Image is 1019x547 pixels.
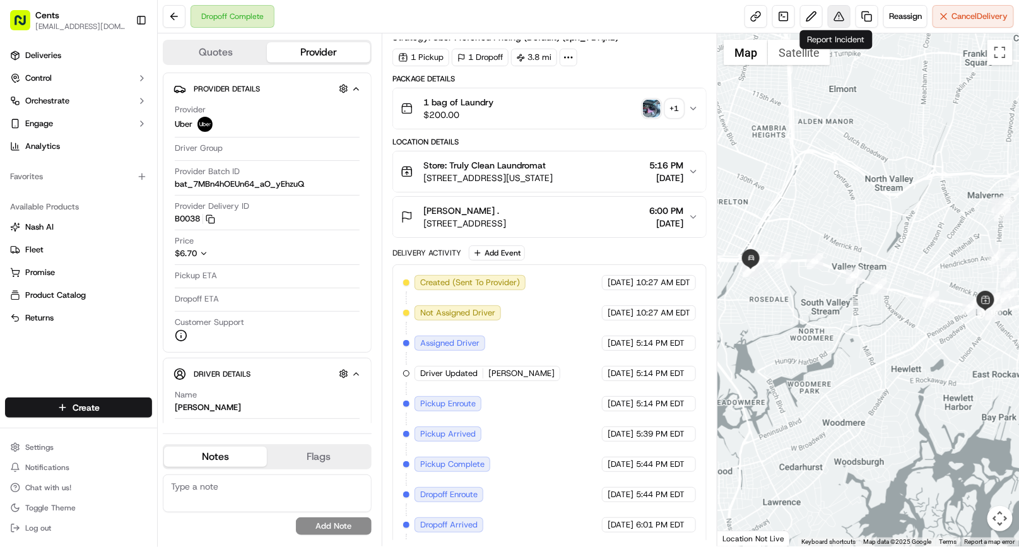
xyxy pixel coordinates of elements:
div: 15 [977,302,994,319]
span: [DATE] [112,196,138,206]
button: Show satellite imagery [768,40,830,65]
span: [DATE] [608,489,633,500]
div: 1 Dropoff [452,49,509,66]
div: 3.8 mi [511,49,557,66]
button: Store: Truly Clean Laundromat[STREET_ADDRESS][US_STATE]5:16 PM[DATE] [393,151,706,192]
span: Control [25,73,52,84]
div: 16 [986,304,1002,321]
div: Delivery Activity [392,248,461,258]
button: See all [196,162,230,177]
span: Customer Support [175,317,244,328]
span: • [105,196,109,206]
span: Uber [175,119,192,130]
span: [PERSON_NAME] . [423,204,499,217]
a: Product Catalog [10,290,147,301]
div: Location Not Live [717,531,790,546]
a: Terms (opens in new tab) [939,538,957,545]
span: Nash AI [25,221,54,233]
a: 📗Knowledge Base [8,277,102,300]
div: [PERSON_NAME] [175,402,241,413]
div: Past conversations [13,164,85,174]
button: Provider Details [174,78,361,99]
span: Reassign [889,11,922,22]
span: Pickup ETA [175,270,217,281]
img: 1736555255976-a54dd68f-1ca7-489b-9aae-adbdc363a1c4 [25,196,35,206]
button: CancelDelivery [933,5,1014,28]
div: Start new chat [57,121,207,133]
button: Promise [5,262,152,283]
span: Toggle Theme [25,503,76,513]
button: Keyboard shortcuts [801,538,856,546]
span: 5:14 PM EDT [636,398,685,409]
span: Driver Group [175,143,223,154]
span: [STREET_ADDRESS][US_STATE] [423,172,553,184]
span: Created (Sent To Provider) [420,277,520,288]
span: [DATE] [608,277,633,288]
span: Dropoff ETA [175,293,219,305]
span: Not Assigned Driver [420,307,495,319]
button: Log out [5,519,152,537]
span: 1 bag of Laundry [423,96,493,109]
span: Pickup Arrived [420,428,476,440]
button: Engage [5,114,152,134]
span: 10:27 AM EDT [636,307,690,319]
span: 5:16 PM [649,159,683,172]
span: 10:27 AM EDT [636,277,690,288]
span: Product Catalog [25,290,86,301]
span: [DATE] [608,519,633,531]
span: 5:44 PM EDT [636,459,685,470]
span: [DATE] [608,368,633,379]
span: bat_7MBn4hOEUn64_aO_yEhzuQ [175,179,304,190]
span: [STREET_ADDRESS] [423,217,506,230]
button: Settings [5,438,152,456]
span: [PERSON_NAME] [488,368,555,379]
span: Dropoff Enroute [420,489,478,500]
span: 5:39 PM EDT [636,428,685,440]
div: 4 [996,198,1013,215]
button: Product Catalog [5,285,152,305]
div: 9 [1001,288,1018,305]
span: $6.70 [175,248,197,259]
div: 💻 [107,283,117,293]
img: 4920774857489_3d7f54699973ba98c624_72.jpg [27,121,49,143]
img: Grace Nketiah [13,184,33,204]
button: [EMAIL_ADDRESS][DOMAIN_NAME] [35,21,126,32]
button: Quotes [164,42,267,62]
button: Notifications [5,459,152,476]
div: 7 [1001,252,1017,268]
span: Provider Delivery ID [175,201,249,212]
img: Google [721,530,762,546]
div: 17 [963,298,979,315]
span: Provider [175,104,206,115]
button: 1 bag of Laundry$200.00photo_proof_of_pickup image+1 [393,88,706,129]
a: 💻API Documentation [102,277,208,300]
span: Driver Details [194,369,250,379]
button: Cents[EMAIL_ADDRESS][DOMAIN_NAME] [5,5,131,35]
span: Pylon [126,313,153,322]
a: Returns [10,312,147,324]
div: 21 [807,253,823,269]
div: Report Incident [800,30,873,49]
button: Chat with us! [5,479,152,497]
span: 5:14 PM EDT [636,368,685,379]
div: 5 [994,205,1011,221]
button: [PERSON_NAME] .[STREET_ADDRESS]6:00 PM[DATE] [393,197,706,237]
div: 1 Pickup [392,49,449,66]
span: Pickup Enroute [420,398,476,409]
button: Cents [35,9,59,21]
span: Price [175,235,194,247]
img: photo_proof_of_pickup image [643,100,661,117]
a: Report a map error [965,538,1015,545]
span: [DATE] [608,307,633,319]
span: $200.00 [423,109,493,121]
div: 25 [743,261,760,277]
span: 5:44 PM EDT [636,489,685,500]
div: 20 [846,268,863,284]
button: Orchestrate [5,91,152,111]
div: 19 [871,278,887,295]
span: 5:14 PM EDT [636,338,685,349]
span: [DATE] [608,459,633,470]
span: Store: Truly Clean Laundromat [423,159,546,172]
span: Promise [25,267,55,278]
